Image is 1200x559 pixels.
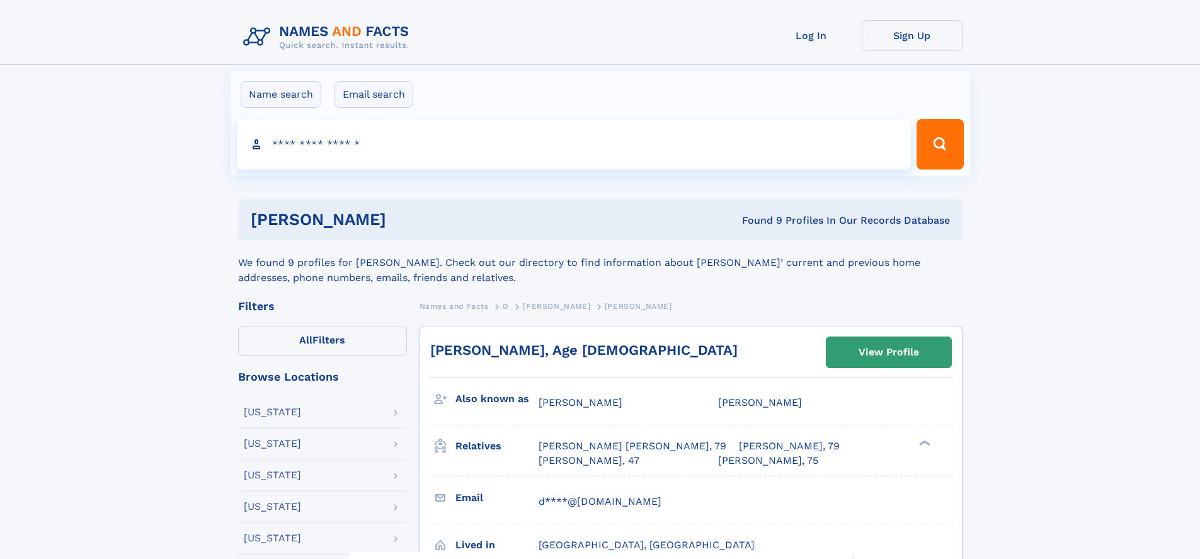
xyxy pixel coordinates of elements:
[539,454,639,468] a: [PERSON_NAME], 47
[917,119,963,170] button: Search Button
[539,439,726,453] a: [PERSON_NAME] [PERSON_NAME], 79
[503,298,509,314] a: D
[859,338,919,367] div: View Profile
[523,302,590,311] span: [PERSON_NAME]
[238,240,963,285] div: We found 9 profiles for [PERSON_NAME]. Check out our directory to find information about [PERSON_...
[237,119,911,170] input: search input
[244,533,301,543] div: [US_STATE]
[916,439,931,447] div: ❯
[244,502,301,512] div: [US_STATE]
[241,81,321,108] label: Name search
[251,212,564,228] h1: [PERSON_NAME]
[238,371,407,383] div: Browse Locations
[238,20,420,54] img: Logo Names and Facts
[238,326,407,356] label: Filters
[523,298,590,314] a: [PERSON_NAME]
[455,388,539,410] h3: Also known as
[455,487,539,509] h3: Email
[420,298,489,314] a: Names and Facts
[244,407,301,417] div: [US_STATE]
[761,20,862,51] a: Log In
[539,396,622,408] span: [PERSON_NAME]
[238,301,407,312] div: Filters
[605,302,672,311] span: [PERSON_NAME]
[299,334,312,346] span: All
[739,439,840,453] a: [PERSON_NAME], 79
[430,342,738,358] a: [PERSON_NAME], Age [DEMOGRAPHIC_DATA]
[455,534,539,556] h3: Lived in
[718,454,818,468] a: [PERSON_NAME], 75
[826,337,951,367] a: View Profile
[539,539,755,551] span: [GEOGRAPHIC_DATA], [GEOGRAPHIC_DATA]
[244,439,301,449] div: [US_STATE]
[503,302,509,311] span: D
[718,396,802,408] span: [PERSON_NAME]
[564,214,950,228] div: Found 9 Profiles In Our Records Database
[862,20,963,51] a: Sign Up
[455,435,539,457] h3: Relatives
[244,470,301,480] div: [US_STATE]
[334,81,413,108] label: Email search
